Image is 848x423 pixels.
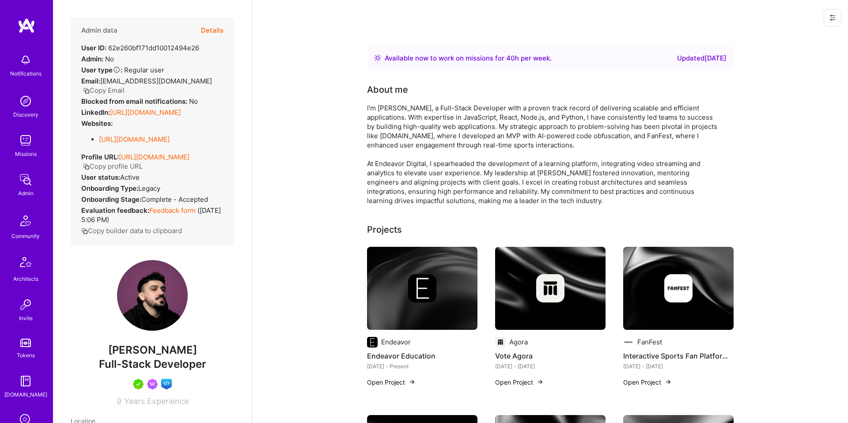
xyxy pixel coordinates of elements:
img: bell [17,51,34,69]
div: Available now to work on missions for h per week . [385,53,552,64]
img: guide book [17,372,34,390]
div: ( [DATE] 5:06 PM ) [81,206,223,224]
img: Availability [374,54,381,61]
img: Company logo [408,274,436,302]
strong: User type : [81,66,122,74]
img: cover [495,247,606,330]
i: icon Copy [81,228,88,234]
div: I'm [PERSON_NAME], a Full-Stack Developer with a proven track record of delivering scalable and e... [367,103,720,205]
strong: Email: [81,77,100,85]
div: Tokens [17,351,35,360]
span: Active [120,173,140,181]
img: teamwork [17,132,34,149]
img: arrow-right [537,378,544,385]
div: No [81,54,114,64]
span: Complete - Accepted [141,195,208,204]
a: [URL][DOMAIN_NAME] [110,108,181,117]
div: Admin [18,189,34,198]
span: Years Experience [124,397,189,406]
img: Architects [15,253,36,274]
a: [URL][DOMAIN_NAME] [119,153,189,161]
img: Company logo [536,274,564,302]
img: Company logo [495,337,506,347]
span: legacy [138,184,160,193]
img: tokens [20,339,31,347]
strong: Websites: [81,119,113,128]
div: [DATE] - [DATE] [623,362,734,371]
img: Front-end guild [161,379,172,389]
img: arrow-right [409,378,416,385]
strong: LinkedIn: [81,108,110,117]
span: Full-Stack Developer [99,358,206,370]
div: Notifications [10,69,42,78]
img: cover [367,247,477,330]
img: logo [18,18,35,34]
button: Open Project [495,378,544,387]
button: Open Project [623,378,672,387]
img: A.Teamer in Residence [133,379,144,389]
span: [EMAIL_ADDRESS][DOMAIN_NAME] [100,77,212,85]
div: Updated [DATE] [677,53,727,64]
div: Community [11,231,40,241]
div: About me [367,83,408,96]
div: Architects [13,274,38,283]
strong: Admin: [81,55,103,63]
img: Company logo [367,337,378,347]
div: Missions [15,149,37,159]
div: Discovery [13,110,38,119]
img: Been on Mission [147,379,158,389]
div: No [81,97,198,106]
i: Help [113,66,121,74]
strong: Profile URL: [81,153,119,161]
img: Community [15,210,36,231]
strong: Blocked from email notifications: [81,97,189,106]
h4: Interactive Sports Fan Platform Development [623,350,734,362]
img: discovery [17,92,34,110]
strong: Onboarding Type: [81,184,138,193]
img: cover [623,247,734,330]
div: Invite [19,313,33,323]
img: Company logo [664,274,693,302]
div: Regular user [81,65,164,75]
button: Copy builder data to clipboard [81,226,182,235]
div: Endeavor [381,337,411,347]
strong: User status: [81,173,120,181]
img: arrow-right [665,378,672,385]
img: Invite [17,296,34,313]
img: User Avatar [117,260,188,331]
div: Projects [367,223,402,236]
div: [DATE] - Present [367,362,477,371]
button: Details [201,18,223,43]
div: 62e260bf171dd10012494e26 [81,43,199,53]
h4: Vote Agora [495,350,606,362]
strong: Onboarding Stage: [81,195,141,204]
button: Copy Email [83,86,125,95]
span: 9 [117,397,121,406]
h4: Endeavor Education [367,350,477,362]
i: icon Copy [83,163,90,170]
strong: Evaluation feedback: [81,206,149,215]
strong: User ID: [81,44,106,52]
div: [DOMAIN_NAME] [4,390,47,399]
h4: Admin data [81,26,117,34]
img: admin teamwork [17,171,34,189]
a: [URL][DOMAIN_NAME] [99,135,170,144]
i: icon Copy [83,87,90,94]
span: [PERSON_NAME] [71,344,234,357]
div: [DATE] - [DATE] [495,362,606,371]
a: Feedback form [149,206,196,215]
span: 40 [506,54,515,62]
div: FanFest [637,337,662,347]
div: Agora [509,337,528,347]
button: Open Project [367,378,416,387]
img: Company logo [623,337,634,347]
button: Copy profile URL [83,162,143,171]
